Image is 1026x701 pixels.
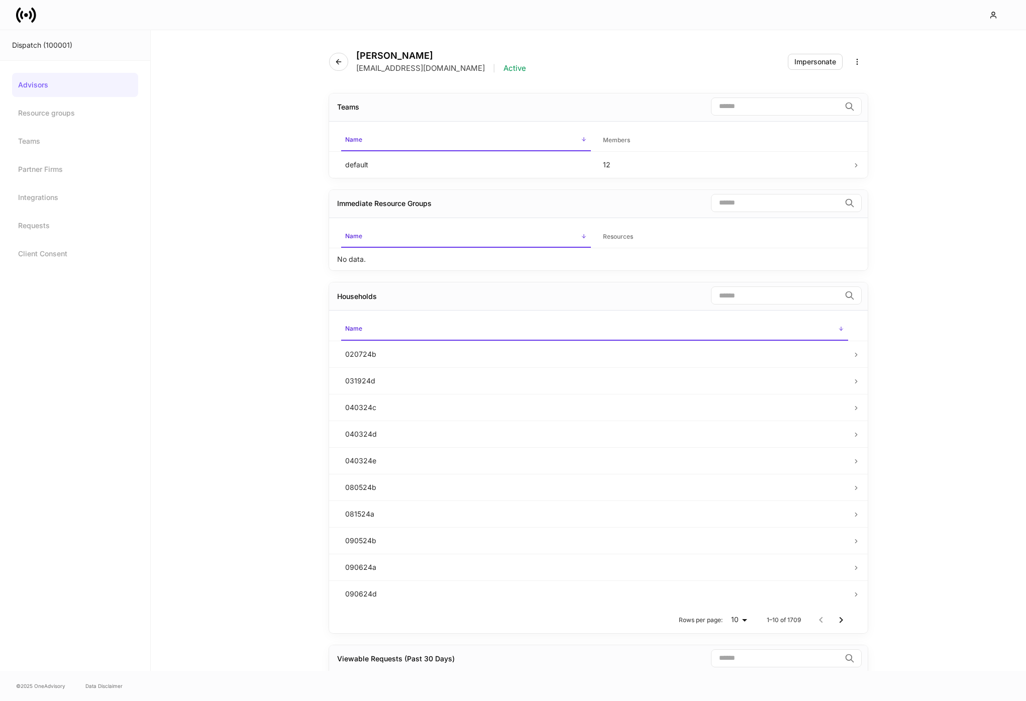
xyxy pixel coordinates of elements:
div: Immediate Resource Groups [337,198,432,209]
button: Go to next page [831,610,851,630]
div: Households [337,291,377,302]
td: 040324c [337,394,852,421]
span: Resources [599,227,849,247]
td: 031924d [337,367,852,394]
td: 090624d [337,580,852,607]
h4: [PERSON_NAME] [356,50,526,61]
div: Viewable Requests (Past 30 Days) [337,654,455,664]
h6: Resources [603,232,633,241]
div: Impersonate [794,58,836,65]
td: 040324d [337,421,852,447]
a: Resource groups [12,101,138,125]
td: default [337,151,595,178]
h6: Name [345,324,362,333]
span: © 2025 OneAdvisory [16,682,65,690]
span: Name [341,226,591,248]
td: 020724b [337,341,852,367]
p: Active [503,63,526,73]
h6: Name [345,135,362,144]
p: 1–10 of 1709 [767,616,801,624]
span: Members [599,130,849,151]
div: Teams [337,102,359,112]
div: 10 [727,615,751,625]
h6: Members [603,135,630,145]
td: 080524b [337,474,852,500]
a: Requests [12,214,138,238]
a: Advisors [12,73,138,97]
td: 081524a [337,500,852,527]
a: Data Disclaimer [85,682,123,690]
td: 090524b [337,527,852,554]
td: 090624a [337,554,852,580]
span: Name [341,319,848,340]
p: | [493,63,495,73]
div: Dispatch (100001) [12,40,138,50]
a: Client Consent [12,242,138,266]
a: Partner Firms [12,157,138,181]
p: No data. [337,254,366,264]
p: [EMAIL_ADDRESS][DOMAIN_NAME] [356,63,485,73]
button: Impersonate [788,54,843,70]
td: 12 [595,151,853,178]
a: Integrations [12,185,138,210]
p: Rows per page: [679,616,723,624]
td: 040324e [337,447,852,474]
span: Name [341,130,591,151]
h6: Name [345,231,362,241]
a: Teams [12,129,138,153]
